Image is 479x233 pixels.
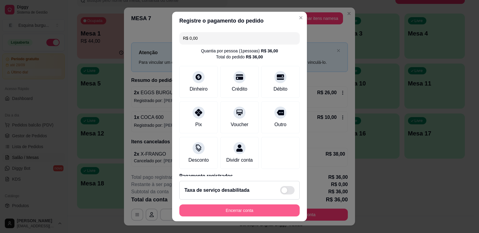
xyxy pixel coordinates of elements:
[179,204,300,216] button: Encerrar conta
[296,13,306,23] button: Close
[172,12,307,30] header: Registre o pagamento do pedido
[216,54,263,60] div: Total do pedido
[195,121,202,128] div: Pix
[261,48,278,54] div: R$ 36,00
[226,157,253,164] div: Dividir conta
[232,85,247,93] div: Crédito
[183,32,296,44] input: Ex.: hambúrguer de cordeiro
[184,187,249,194] h2: Taxa de serviço desabilitada
[179,172,300,180] p: Pagamento registrados
[190,85,208,93] div: Dinheiro
[246,54,263,60] div: R$ 36,00
[273,85,287,93] div: Débito
[231,121,249,128] div: Voucher
[274,121,286,128] div: Outro
[188,157,209,164] div: Desconto
[201,48,278,54] div: Quantia por pessoa ( 1 pessoas)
